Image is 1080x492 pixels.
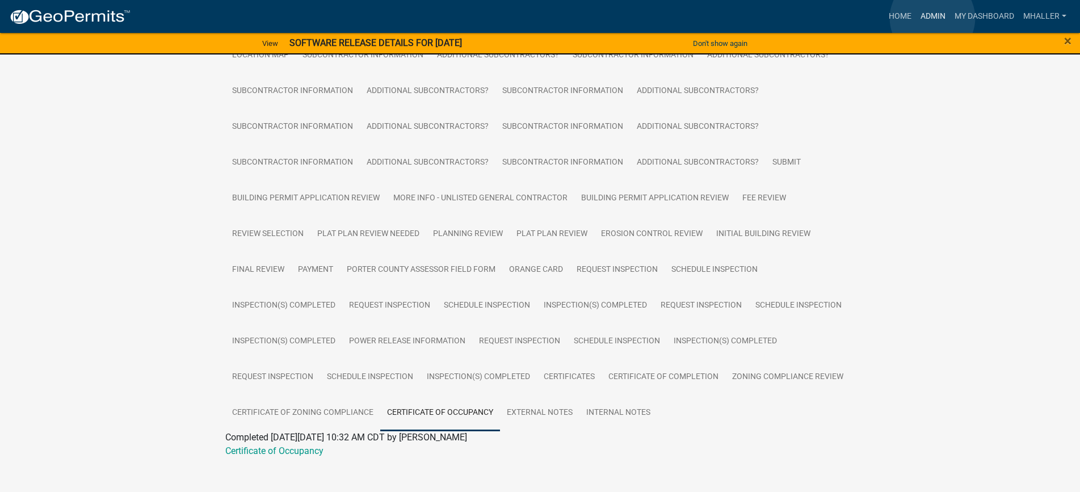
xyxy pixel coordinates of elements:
[537,359,602,396] a: Certificates
[667,323,784,360] a: Inspection(s) Completed
[342,288,437,324] a: Request Inspection
[225,252,291,288] a: Final Review
[766,145,808,181] a: Submit
[310,216,426,253] a: Plat Plan Review Needed
[495,109,630,145] a: Subcontractor Information
[688,34,752,53] button: Don't show again
[630,73,766,110] a: Additional Subcontractors?
[225,145,360,181] a: Subcontractor Information
[437,288,537,324] a: Schedule Inspection
[291,252,340,288] a: Payment
[296,37,430,74] a: Subcontractor Information
[472,323,567,360] a: Request Inspection
[500,395,579,431] a: External Notes
[950,6,1019,27] a: My Dashboard
[630,145,766,181] a: Additional Subcontractors?
[736,180,793,217] a: Fee Review
[342,323,472,360] a: Power Release Information
[574,180,736,217] a: Building Permit Application Review
[225,432,467,443] span: Completed [DATE][DATE] 10:32 AM CDT by [PERSON_NAME]
[709,216,817,253] a: Initial Building Review
[420,359,537,396] a: Inspection(s) Completed
[700,37,836,74] a: Additional Subcontractors?
[665,252,764,288] a: Schedule Inspection
[916,6,950,27] a: Admin
[289,37,462,48] strong: SOFTWARE RELEASE DETAILS FOR [DATE]
[495,145,630,181] a: Subcontractor Information
[630,109,766,145] a: Additional Subcontractors?
[360,73,495,110] a: Additional Subcontractors?
[225,180,386,217] a: Building Permit Application Review
[258,34,283,53] a: View
[426,216,510,253] a: Planning Review
[749,288,848,324] a: Schedule Inspection
[725,359,850,396] a: Zoning Compliance Review
[225,216,310,253] a: Review Selection
[567,323,667,360] a: Schedule Inspection
[225,73,360,110] a: Subcontractor Information
[579,395,657,431] a: Internal Notes
[537,288,654,324] a: Inspection(s) Completed
[495,73,630,110] a: Subcontractor Information
[320,359,420,396] a: Schedule Inspection
[430,37,566,74] a: Additional Subcontractors?
[1064,34,1071,48] button: Close
[654,288,749,324] a: Request Inspection
[225,288,342,324] a: Inspection(s) Completed
[594,216,709,253] a: Erosion Control Review
[380,395,500,431] a: Certificate of Occupancy
[502,252,570,288] a: Orange Card
[1019,6,1071,27] a: mhaller
[386,180,574,217] a: More Info - Unlisted General Contractor
[360,109,495,145] a: Additional Subcontractors?
[510,216,594,253] a: Plat Plan Review
[884,6,916,27] a: Home
[225,359,320,396] a: Request Inspection
[360,145,495,181] a: Additional Subcontractors?
[602,359,725,396] a: Certificate of Completion
[225,445,323,456] a: Certificate of Occupancy
[225,109,360,145] a: Subcontractor Information
[225,37,296,74] a: Location Map
[340,252,502,288] a: Porter County Assessor Field Form
[570,252,665,288] a: Request Inspection
[225,323,342,360] a: Inspection(s) Completed
[225,395,380,431] a: Certificate of Zoning Compliance
[1064,33,1071,49] span: ×
[566,37,700,74] a: Subcontractor Information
